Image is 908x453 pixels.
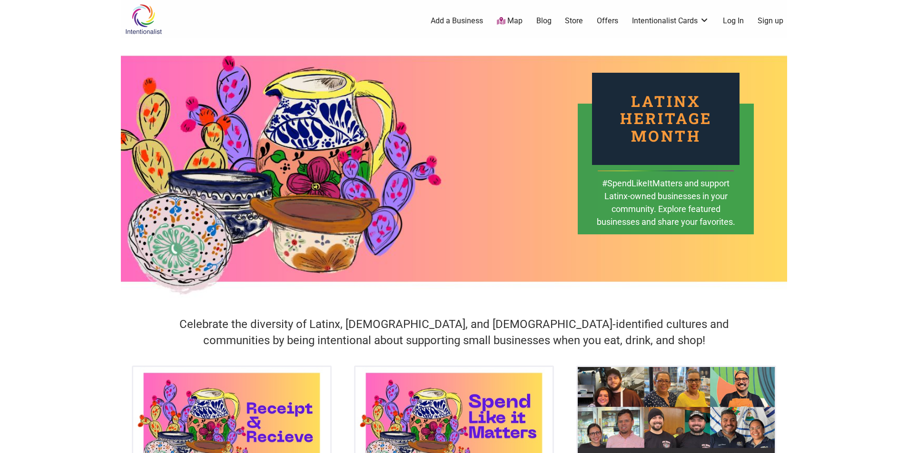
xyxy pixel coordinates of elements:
[121,4,166,35] img: Intentionalist
[592,73,740,165] div: Latinx Heritage Month
[431,16,483,26] a: Add a Business
[536,16,552,26] a: Blog
[154,317,754,348] h4: Celebrate the diversity of Latinx, [DEMOGRAPHIC_DATA], and [DEMOGRAPHIC_DATA]-identified cultures...
[497,16,523,27] a: Map
[596,177,736,242] div: #SpendLikeItMatters and support Latinx-owned businesses in your community. Explore featured busin...
[723,16,744,26] a: Log In
[632,16,709,26] a: Intentionalist Cards
[597,16,618,26] a: Offers
[565,16,583,26] a: Store
[758,16,783,26] a: Sign up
